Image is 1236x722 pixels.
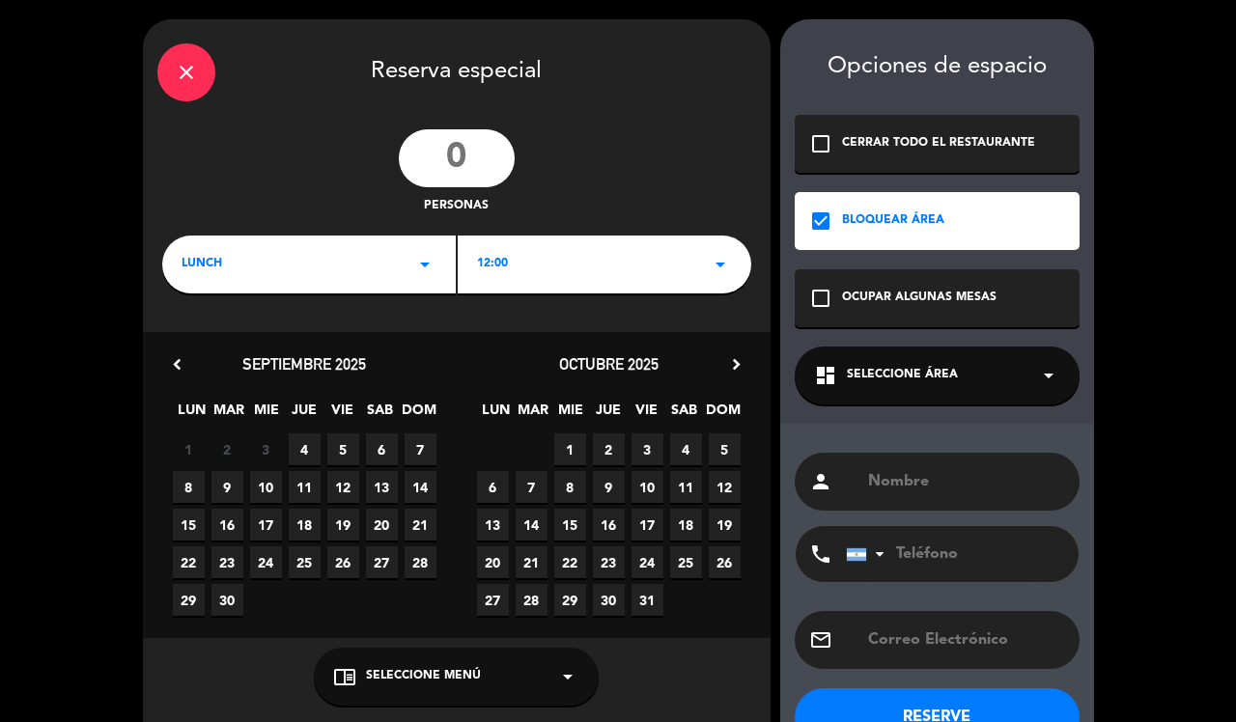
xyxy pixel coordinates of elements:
[670,546,702,578] span: 25
[1037,364,1060,387] i: arrow_drop_down
[632,433,663,465] span: 3
[242,354,366,374] span: septiembre 2025
[405,509,436,541] span: 21
[477,584,509,616] span: 27
[327,471,359,503] span: 12
[842,211,944,231] div: BLOQUEAR ÁREA
[176,399,208,430] span: LUN
[211,471,243,503] span: 9
[516,471,548,503] span: 7
[631,399,662,430] span: VIE
[251,399,283,430] span: MIE
[289,399,321,430] span: JUE
[709,471,741,503] span: 12
[173,471,205,503] span: 8
[250,546,282,578] span: 24
[173,584,205,616] span: 29
[211,584,243,616] span: 30
[405,546,436,578] span: 28
[211,433,243,465] span: 2
[706,399,738,430] span: DOM
[554,433,586,465] span: 1
[399,129,515,187] input: 0
[213,399,245,430] span: MAR
[480,399,512,430] span: LUN
[709,433,741,465] span: 5
[173,433,205,465] span: 1
[182,255,222,274] span: LUNCH
[366,667,481,686] span: Seleccione Menú
[477,546,509,578] span: 20
[556,665,579,688] i: arrow_drop_down
[366,471,398,503] span: 13
[175,61,198,84] i: close
[413,253,436,276] i: arrow_drop_down
[593,471,625,503] span: 9
[211,509,243,541] span: 16
[593,546,625,578] span: 23
[814,364,837,387] i: dashboard
[554,509,586,541] span: 15
[555,399,587,430] span: MIE
[289,546,321,578] span: 25
[809,209,832,233] i: check_box
[424,197,489,216] span: personas
[847,366,958,385] span: Seleccione Área
[866,468,1065,495] input: Nombre
[809,132,832,155] i: check_box_outline_blank
[709,546,741,578] span: 26
[809,470,832,493] i: person
[516,546,548,578] span: 21
[333,665,356,688] i: chrome_reader_mode
[847,527,891,581] div: Argentina: +54
[866,626,1065,653] input: Correo Electrónico
[327,509,359,541] span: 19
[842,289,997,308] div: OCUPAR ALGUNAS MESAS
[173,509,205,541] span: 15
[143,19,771,120] div: Reserva especial
[554,546,586,578] span: 22
[593,584,625,616] span: 30
[842,134,1035,153] div: CERRAR TODO EL RESTAURANTE
[477,255,508,274] span: 12:00
[289,509,321,541] span: 18
[250,509,282,541] span: 17
[250,433,282,465] span: 3
[593,509,625,541] span: 16
[402,399,434,430] span: DOM
[173,546,205,578] span: 22
[709,253,732,276] i: arrow_drop_down
[670,433,702,465] span: 4
[518,399,549,430] span: MAR
[632,471,663,503] span: 10
[809,542,832,566] i: phone
[516,509,548,541] span: 14
[593,399,625,430] span: JUE
[632,584,663,616] span: 31
[366,433,398,465] span: 6
[289,471,321,503] span: 11
[366,509,398,541] span: 20
[795,53,1080,81] div: Opciones de espacio
[167,354,187,375] i: chevron_left
[405,471,436,503] span: 14
[327,433,359,465] span: 5
[326,399,358,430] span: VIE
[668,399,700,430] span: SAB
[709,509,741,541] span: 19
[211,546,243,578] span: 23
[289,433,321,465] span: 4
[846,526,1058,582] input: Teléfono
[364,399,396,430] span: SAB
[593,433,625,465] span: 2
[726,354,746,375] i: chevron_right
[516,584,548,616] span: 28
[405,433,436,465] span: 7
[632,509,663,541] span: 17
[632,546,663,578] span: 24
[554,471,586,503] span: 8
[327,546,359,578] span: 26
[809,628,832,652] i: email
[477,509,509,541] span: 13
[559,354,659,374] span: octubre 2025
